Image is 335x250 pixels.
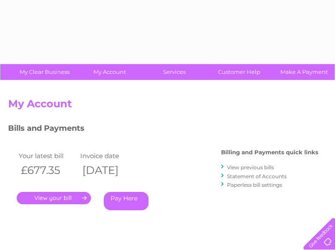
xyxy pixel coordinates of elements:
h4: Billing and Payments quick links [221,149,318,156]
a: View previous bills [227,164,274,171]
a: . [17,192,91,204]
a: Paperless bill settings [227,182,282,188]
h3: Bills and Payments [8,122,318,137]
td: Your latest bill [17,150,78,162]
a: My Account [74,64,145,80]
a: Pay Here [104,192,149,210]
a: My Clear Business [9,64,80,80]
a: Services [139,64,210,80]
a: Statement of Accounts [227,173,287,179]
a: Customer Help [204,64,274,80]
th: £677.35 [17,162,78,179]
td: Invoice date [78,150,140,162]
th: [DATE] [78,162,140,179]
